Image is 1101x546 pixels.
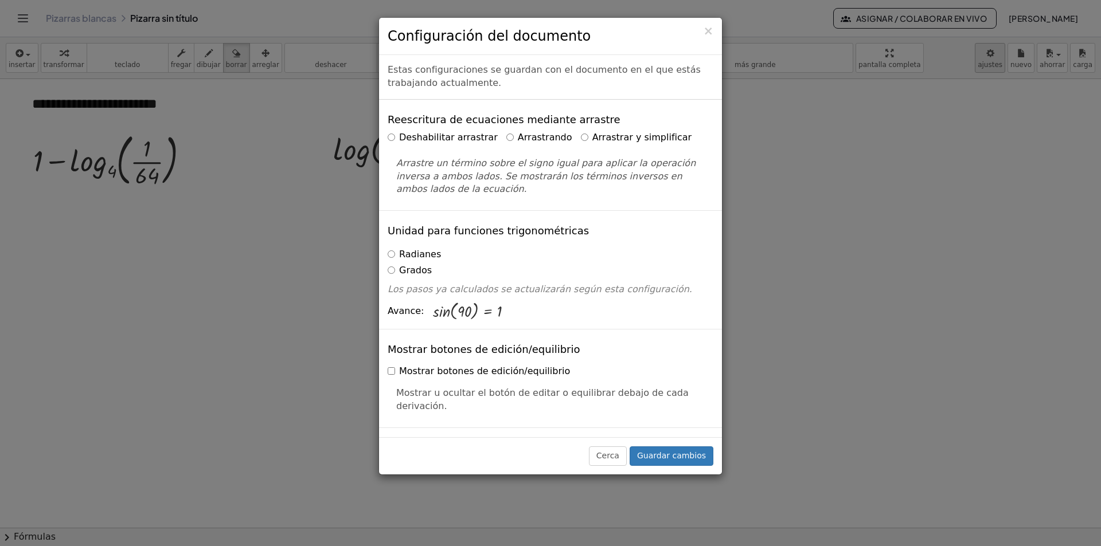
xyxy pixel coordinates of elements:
font: Radianes [399,249,441,260]
font: Reescritura de ecuaciones mediante arrastre [388,113,620,125]
font: Avance: [388,305,424,316]
button: Cerca [589,446,627,466]
font: Arrastrar y simplificar [592,132,692,143]
font: Unidad para funciones trigonométricas [388,225,589,237]
font: Deshabilitar arrastrar [399,132,498,143]
font: Configuración del documento [388,28,591,44]
font: Estas configuraciones se guardan con el documento en el que estás trabajando actualmente. [388,64,701,88]
font: × [703,24,713,38]
input: Arrastrando [506,133,514,141]
font: Mostrar botones de edición/equilibrio [388,343,580,355]
font: Mostrar botones de edición/equilibrio [399,366,570,376]
font: Arrastre un término sobre el signo igual para aplicar la operación inversa a ambos lados. Se most... [396,158,696,195]
font: Grados [399,265,432,276]
input: Deshabilitar arrastrar [388,133,395,141]
font: Mostrar u ocultar el botón de editar o equilibrar debajo de cada derivación. [396,387,689,411]
font: Guardar cambios [637,451,706,460]
font: Arrastrando [518,132,572,143]
button: Guardar cambios [630,446,713,466]
input: Radianes [388,250,395,258]
font: Los pasos ya calculados se actualizarán según esta configuración. [388,284,692,294]
button: Cerca [703,25,713,37]
input: Grados [388,266,395,274]
input: Arrastrar y simplificar [581,133,588,141]
font: Cerca [596,451,619,460]
input: Mostrar botones de edición/equilibrio [388,367,395,375]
